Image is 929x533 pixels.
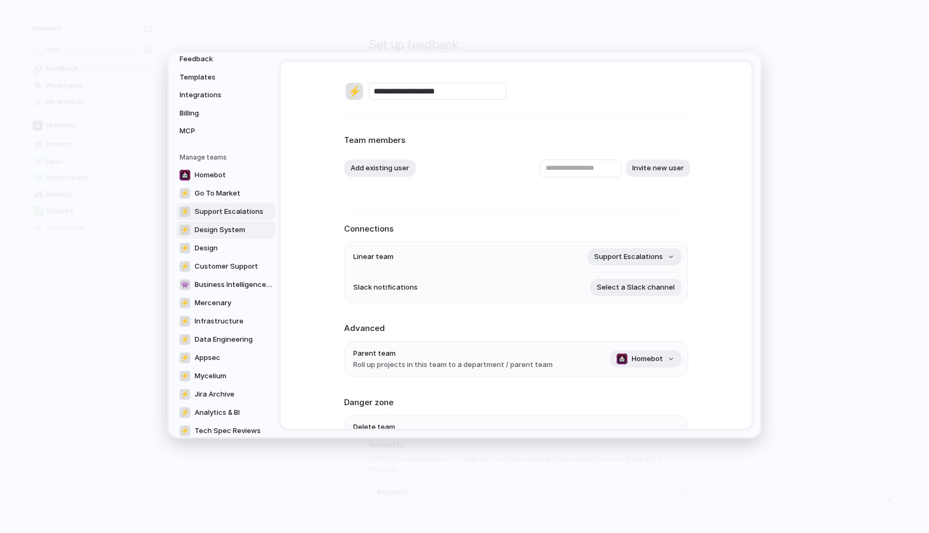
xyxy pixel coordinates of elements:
div: ⚡ [180,315,190,326]
span: Design System [195,225,245,235]
span: Support Escalations [594,251,663,262]
div: ⚡ [180,224,190,235]
div: ⚡ [180,370,190,381]
div: ⚡ [180,388,190,399]
span: Mercenary [195,298,231,308]
a: Billing [176,104,270,121]
span: Parent team [353,348,553,358]
a: ⚡Appsec [176,349,275,366]
span: Feedback [180,54,248,64]
div: ⚡ [180,352,190,363]
a: ⚡Design System [176,221,275,238]
h2: Team members [344,134,688,147]
span: Integrations [180,90,248,100]
span: Infrastructure [195,316,244,327]
span: Homebot [195,170,226,181]
a: ⚡Analytics & BI [176,404,275,421]
span: Data Engineering [195,334,253,345]
span: Mycelium [195,371,226,381]
a: Templates [176,68,270,85]
span: Support Escalations [195,206,263,217]
div: 👾 [180,279,190,290]
a: ⚡Jira Archive [176,385,275,402]
span: Jira Archive [195,389,234,400]
button: Select a Slack channel [590,279,681,296]
a: Integrations [176,87,270,104]
a: Feedback [176,51,270,68]
span: Templates [180,71,248,82]
div: ⚡ [180,188,190,198]
a: 👾Business Intelligence (Space Invaders) [176,276,275,293]
h2: Connections [344,222,688,235]
button: Homebot [610,350,681,368]
span: Business Intelligence (Space Invaders) [195,279,272,290]
span: Tech Spec Reviews [195,426,261,436]
span: Analytics & BI [195,407,240,418]
div: ⚡ [180,407,190,417]
h2: Advanced [344,322,688,335]
button: Delete [647,424,682,441]
a: ⚡Mercenary [176,294,275,311]
span: Delete team [353,422,509,433]
div: ⚡ [180,425,190,436]
span: Homebot [632,354,663,364]
a: MCP [176,123,270,140]
span: Delete [653,428,676,438]
div: ⚡ [180,206,190,217]
span: Roll up projects in this team to a department / parent team [353,359,553,370]
a: ⚡Design [176,239,275,256]
span: Go To Market [195,188,240,199]
div: ⚡ [346,83,363,100]
button: Add existing user [344,160,416,177]
button: Support Escalations [588,248,681,265]
span: Linear team [353,251,394,262]
span: MCP [180,126,248,136]
span: Slack notifications [353,282,418,293]
span: Customer Support [195,261,258,272]
a: ⚡Support Escalations [176,203,275,220]
div: ⚡ [180,334,190,344]
h2: Danger zone [344,396,688,408]
a: ⚡Go To Market [176,184,275,201]
a: ⚡Data Engineering [176,330,275,348]
button: ⚡ [344,81,365,102]
button: Invite new user [626,160,690,177]
span: Design [195,243,218,254]
a: ⚡Tech Spec Reviews [176,422,275,439]
h5: Manage teams [180,152,270,162]
span: Billing [180,107,248,118]
a: ⚡Infrastructure [176,312,275,329]
a: Homebot [176,166,275,183]
span: Select a Slack channel [597,282,675,293]
a: ⚡Mycelium [176,367,275,384]
div: ⚡ [180,297,190,308]
a: ⚡Customer Support [176,257,275,275]
div: ⚡ [180,242,190,253]
span: Appsec [195,352,220,363]
div: ⚡ [180,261,190,271]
